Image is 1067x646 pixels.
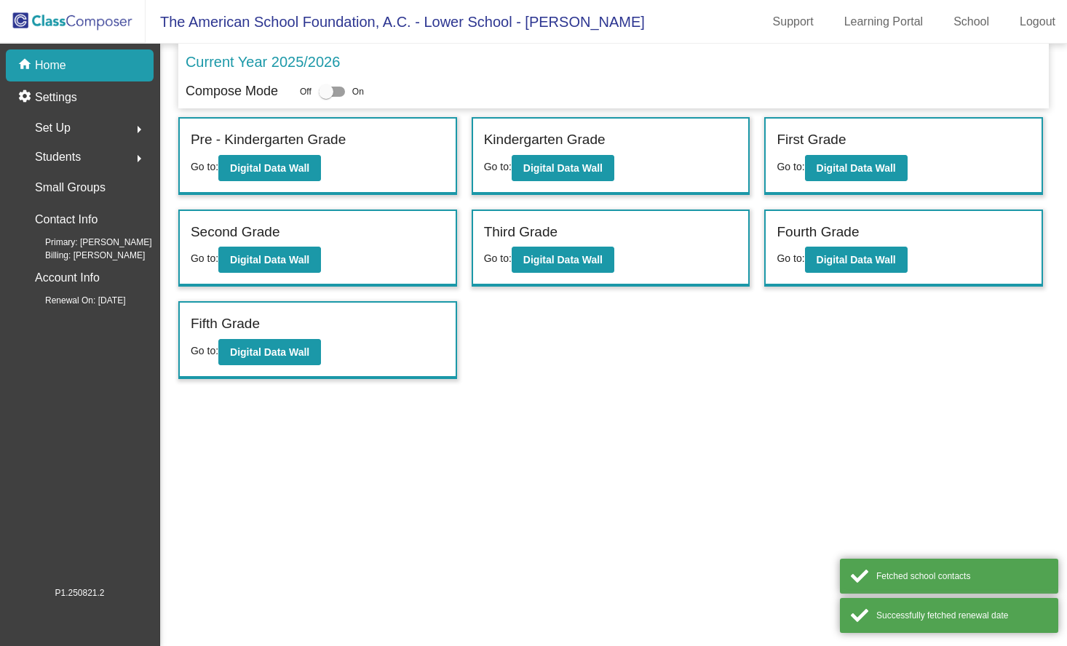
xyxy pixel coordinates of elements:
label: Pre - Kindergarten Grade [191,129,346,151]
a: Learning Portal [833,10,935,33]
button: Digital Data Wall [218,339,321,365]
b: Digital Data Wall [230,346,309,358]
label: Kindergarten Grade [484,129,606,151]
b: Digital Data Wall [817,162,896,174]
a: Logout [1008,10,1067,33]
p: Current Year 2025/2026 [186,51,340,73]
span: Go to: [777,252,804,264]
span: Go to: [484,161,512,172]
span: Go to: [191,345,218,356]
b: Digital Data Wall [523,162,603,174]
label: Second Grade [191,222,280,243]
button: Digital Data Wall [805,247,908,273]
p: Small Groups [35,178,106,198]
button: Digital Data Wall [218,155,321,181]
button: Digital Data Wall [512,155,614,181]
label: First Grade [777,129,846,151]
span: Billing: [PERSON_NAME] [22,249,145,262]
div: Successfully fetched renewal date [876,609,1047,622]
label: Fourth Grade [777,222,859,243]
div: Fetched school contacts [876,570,1047,583]
p: Account Info [35,268,100,288]
span: Go to: [777,161,804,172]
a: School [942,10,1001,33]
b: Digital Data Wall [817,254,896,266]
mat-icon: arrow_right [130,121,148,138]
label: Third Grade [484,222,558,243]
span: Students [35,147,81,167]
label: Fifth Grade [191,314,260,335]
button: Digital Data Wall [218,247,321,273]
span: Off [300,85,312,98]
b: Digital Data Wall [230,254,309,266]
b: Digital Data Wall [230,162,309,174]
span: Renewal On: [DATE] [22,294,125,307]
span: Go to: [191,252,218,264]
mat-icon: home [17,57,35,74]
p: Contact Info [35,210,98,230]
span: Set Up [35,118,71,138]
mat-icon: settings [17,89,35,106]
mat-icon: arrow_right [130,150,148,167]
a: Support [761,10,825,33]
span: The American School Foundation, A.C. - Lower School - [PERSON_NAME] [146,10,645,33]
button: Digital Data Wall [805,155,908,181]
span: Primary: [PERSON_NAME] [22,236,152,249]
b: Digital Data Wall [523,254,603,266]
span: Go to: [484,252,512,264]
p: Home [35,57,66,74]
span: Go to: [191,161,218,172]
p: Compose Mode [186,81,278,101]
button: Digital Data Wall [512,247,614,273]
p: Settings [35,89,77,106]
span: On [352,85,364,98]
